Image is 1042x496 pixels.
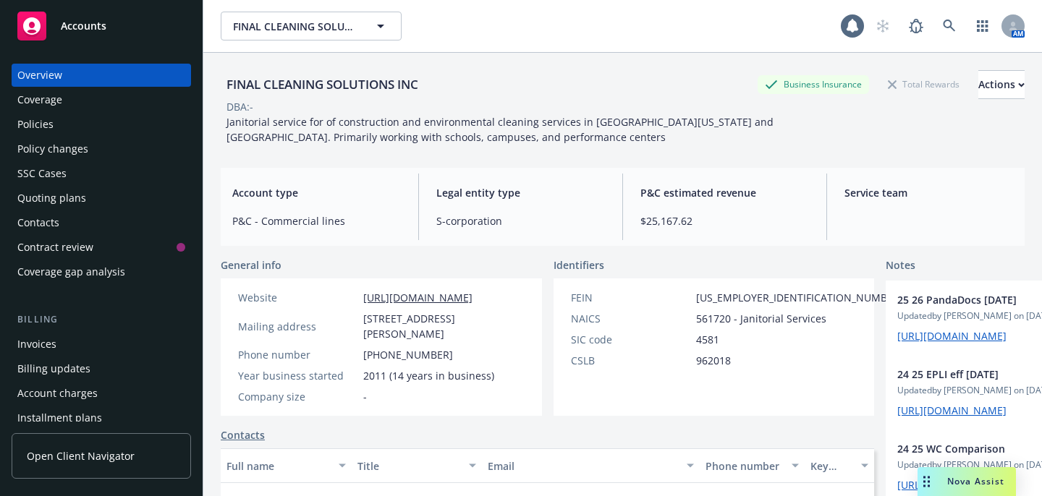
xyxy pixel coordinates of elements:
[17,137,88,161] div: Policy changes
[700,448,804,483] button: Phone number
[17,113,54,136] div: Policies
[897,478,1007,492] a: [URL][DOMAIN_NAME]
[897,403,1007,417] a: [URL][DOMAIN_NAME]
[221,12,402,40] button: FINAL CLEANING SOLUTIONS INC
[17,64,62,87] div: Overview
[17,187,86,210] div: Quoting plans
[805,448,874,483] button: Key contact
[238,368,357,383] div: Year business started
[17,406,102,429] div: Installment plans
[238,290,357,305] div: Website
[12,211,191,234] a: Contacts
[12,113,191,136] a: Policies
[12,333,191,356] a: Invoices
[17,382,98,405] div: Account charges
[12,162,191,185] a: SSC Cases
[696,332,719,347] span: 4581
[436,213,605,228] span: S-corporation
[918,467,1016,496] button: Nova Assist
[488,458,678,474] div: Email
[226,458,330,474] div: Full name
[918,467,936,496] div: Drag to move
[897,329,1007,343] a: [URL][DOMAIN_NAME]
[640,213,809,228] span: $25,167.62
[902,12,931,40] a: Report a Bug
[363,368,494,383] span: 2011 (14 years in business)
[12,312,191,327] div: Billing
[221,257,281,273] span: General info
[357,458,461,474] div: Title
[758,75,869,93] div: Business Insurance
[221,448,352,483] button: Full name
[12,187,191,210] a: Quoting plans
[226,99,253,114] div: DBA: -
[61,20,106,32] span: Accounts
[881,75,967,93] div: Total Rewards
[238,347,357,362] div: Phone number
[868,12,897,40] a: Start snowing
[363,291,473,304] a: [URL][DOMAIN_NAME]
[17,162,67,185] div: SSC Cases
[363,347,453,362] span: [PHONE_NUMBER]
[844,185,1013,200] span: Service team
[226,115,776,144] span: Janitorial service for of construction and environmental cleaning services in [GEOGRAPHIC_DATA][U...
[696,353,731,368] span: 962018
[17,260,125,283] div: Coverage gap analysis
[221,75,424,94] div: FINAL CLEANING SOLUTIONS INC
[12,64,191,87] a: Overview
[554,257,604,273] span: Identifiers
[238,389,357,404] div: Company size
[17,211,59,234] div: Contacts
[232,213,401,228] span: P&C - Commercial lines
[935,12,964,40] a: Search
[12,88,191,111] a: Coverage
[436,185,605,200] span: Legal entity type
[571,353,690,368] div: CSLB
[12,236,191,259] a: Contract review
[696,311,826,326] span: 561720 - Janitorial Services
[968,12,997,40] a: Switch app
[947,475,1004,487] span: Nova Assist
[233,19,358,34] span: FINAL CLEANING SOLUTIONS INC
[27,448,135,463] span: Open Client Navigator
[238,319,357,334] div: Mailing address
[17,236,93,259] div: Contract review
[978,71,1025,98] div: Actions
[571,290,690,305] div: FEIN
[706,458,782,474] div: Phone number
[17,333,56,356] div: Invoices
[810,458,852,474] div: Key contact
[221,427,265,442] a: Contacts
[363,389,367,404] span: -
[17,88,62,111] div: Coverage
[363,311,525,341] span: [STREET_ADDRESS][PERSON_NAME]
[12,137,191,161] a: Policy changes
[978,70,1025,99] button: Actions
[352,448,483,483] button: Title
[12,406,191,429] a: Installment plans
[12,6,191,46] a: Accounts
[12,382,191,405] a: Account charges
[12,260,191,283] a: Coverage gap analysis
[571,311,690,326] div: NAICS
[696,290,903,305] span: [US_EMPLOYER_IDENTIFICATION_NUMBER]
[12,357,191,380] a: Billing updates
[640,185,809,200] span: P&C estimated revenue
[886,257,915,275] span: Notes
[17,357,90,380] div: Billing updates
[232,185,401,200] span: Account type
[482,448,700,483] button: Email
[571,332,690,347] div: SIC code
